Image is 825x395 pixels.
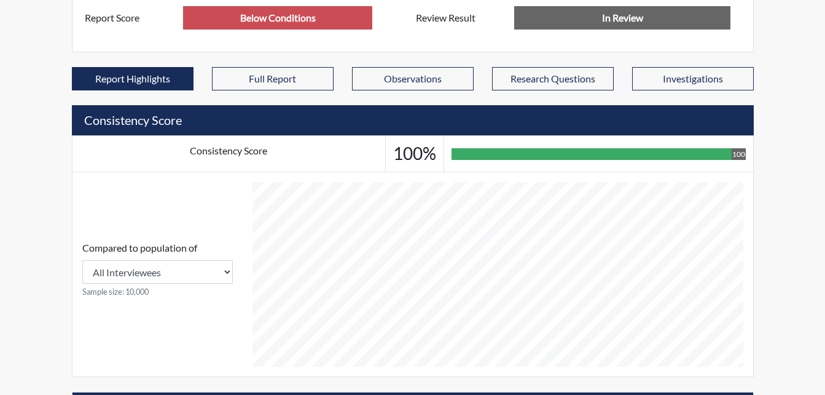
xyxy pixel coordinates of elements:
[407,6,515,30] label: Review Result
[183,6,372,30] input: ---
[212,67,334,90] button: Full Report
[352,67,474,90] button: Observations
[632,67,754,90] button: Investigations
[82,241,233,298] div: Consistency Score comparison among population
[76,6,184,30] label: Report Score
[514,6,730,30] input: No Decision
[72,67,194,90] button: Report Highlights
[492,67,614,90] button: Research Questions
[393,143,436,164] h3: 100%
[82,286,233,298] small: Sample size: 10,000
[82,241,197,255] label: Compared to population of
[732,148,746,160] div: 100
[72,136,385,172] td: Consistency Score
[72,105,754,135] h5: Consistency Score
